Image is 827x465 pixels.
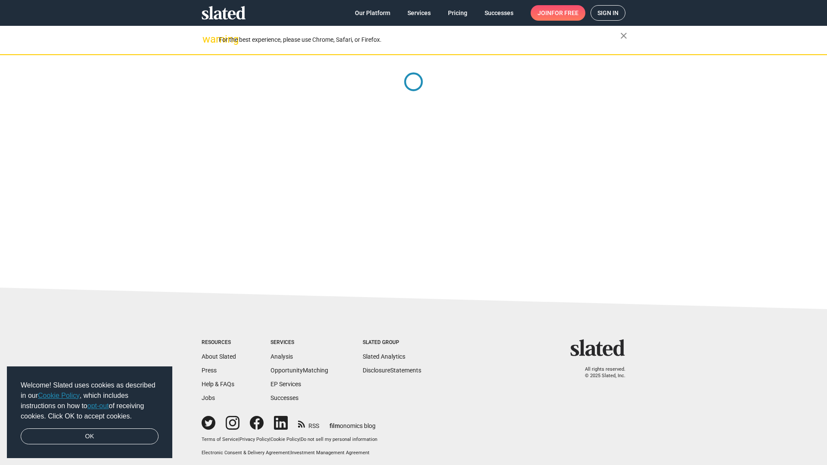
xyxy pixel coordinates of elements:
[363,367,421,374] a: DisclosureStatements
[301,437,377,443] button: Do not sell my personal information
[407,5,431,21] span: Services
[202,450,289,456] a: Electronic Consent & Delivery Agreement
[619,31,629,41] mat-icon: close
[441,5,474,21] a: Pricing
[202,367,217,374] a: Press
[478,5,520,21] a: Successes
[270,353,293,360] a: Analysis
[270,437,299,442] a: Cookie Policy
[330,415,376,430] a: filmonomics blog
[270,381,301,387] a: EP Services
[87,402,109,409] a: opt-out
[21,380,159,422] span: Welcome! Slated uses cookies as described in our , which includes instructions on how to of recei...
[597,6,619,20] span: Sign in
[551,5,578,21] span: for free
[448,5,467,21] span: Pricing
[289,450,291,456] span: |
[202,381,234,387] a: Help & FAQs
[270,339,328,346] div: Services
[576,366,625,379] p: All rights reserved. © 2025 Slated, Inc.
[202,394,215,401] a: Jobs
[348,5,397,21] a: Our Platform
[299,437,301,442] span: |
[202,437,238,442] a: Terms of Service
[202,34,213,44] mat-icon: warning
[219,34,620,46] div: For the best experience, please use Chrome, Safari, or Firefox.
[239,437,269,442] a: Privacy Policy
[355,5,390,21] span: Our Platform
[363,353,405,360] a: Slated Analytics
[270,367,328,374] a: OpportunityMatching
[38,392,80,399] a: Cookie Policy
[270,394,298,401] a: Successes
[298,417,319,430] a: RSS
[238,437,239,442] span: |
[269,437,270,442] span: |
[21,428,159,445] a: dismiss cookie message
[401,5,438,21] a: Services
[531,5,585,21] a: Joinfor free
[363,339,421,346] div: Slated Group
[7,366,172,459] div: cookieconsent
[538,5,578,21] span: Join
[202,339,236,346] div: Resources
[202,353,236,360] a: About Slated
[291,450,370,456] a: Investment Management Agreement
[330,422,340,429] span: film
[591,5,625,21] a: Sign in
[485,5,513,21] span: Successes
